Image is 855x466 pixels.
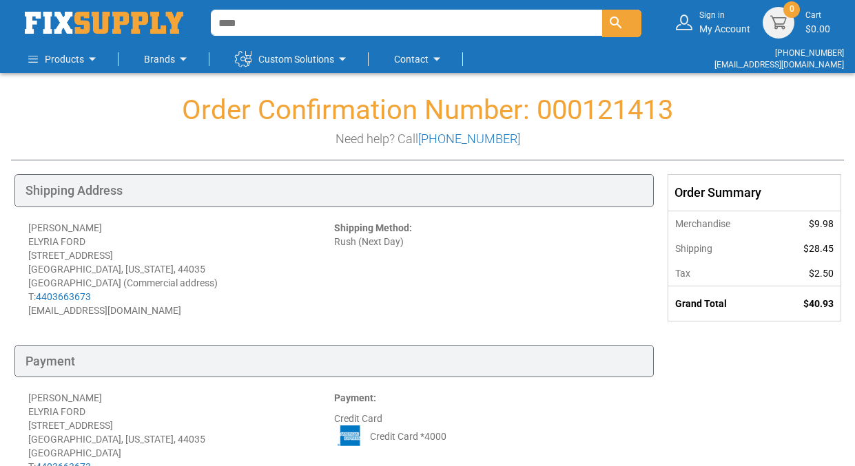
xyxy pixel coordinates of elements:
a: Brands [144,45,192,73]
span: 0 [790,3,794,15]
a: [EMAIL_ADDRESS][DOMAIN_NAME] [714,60,844,70]
span: $28.45 [803,243,834,254]
span: $40.93 [803,298,834,309]
a: Products [28,45,101,73]
img: Fix Industrial Supply [25,12,183,34]
strong: Grand Total [675,298,727,309]
div: Payment [14,345,654,378]
a: [PHONE_NUMBER] [775,48,844,58]
a: Contact [394,45,445,73]
div: Shipping Address [14,174,654,207]
a: [PHONE_NUMBER] [418,131,520,146]
div: Rush (Next Day) [334,221,640,317]
strong: Shipping Method: [334,222,412,233]
th: Tax [668,261,773,286]
a: Custom Solutions [235,45,351,73]
h1: Order Confirmation Number: 000121413 [11,95,844,125]
span: Credit Card *4000 [370,430,446,443]
small: Sign in [699,10,750,21]
small: Cart [805,10,830,21]
img: AE [334,425,366,446]
span: $9.98 [809,218,834,229]
th: Shipping [668,236,773,261]
div: My Account [699,10,750,35]
th: Merchandise [668,211,773,236]
div: Order Summary [668,175,841,211]
strong: Payment: [334,392,376,403]
span: $2.50 [809,268,834,279]
a: 4403663673 [36,291,91,302]
div: [PERSON_NAME] ELYRIA FORD [STREET_ADDRESS] [GEOGRAPHIC_DATA], [US_STATE], 44035 [GEOGRAPHIC_DATA]... [28,221,334,317]
a: store logo [25,12,183,34]
span: $0.00 [805,23,830,34]
h3: Need help? Call [11,132,844,146]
